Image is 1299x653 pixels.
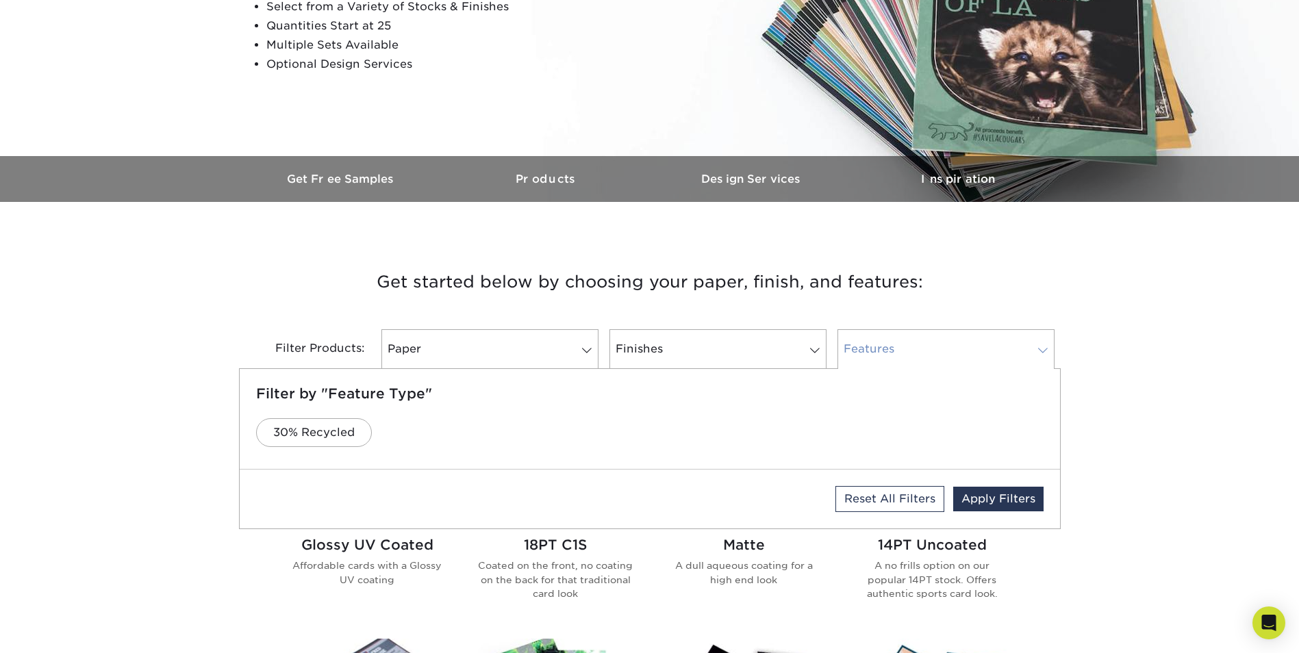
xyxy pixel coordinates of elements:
a: Features [837,329,1055,369]
a: Inspiration [855,156,1061,202]
li: Multiple Sets Available [266,36,598,55]
a: Products [444,156,650,202]
h5: Filter by "Feature Type" [256,385,1044,402]
h2: 18PT C1S [478,537,633,553]
h2: 14PT Uncoated [855,537,1010,553]
p: A dull aqueous coating for a high end look [666,559,822,587]
h3: Products [444,172,650,185]
h3: Design Services [650,172,855,185]
a: 30% Recycled [256,418,372,447]
h3: Inspiration [855,172,1061,185]
h3: Get started below by choosing your paper, finish, and features: [249,251,1050,313]
p: Coated on the front, no coating on the back for that traditional card look [478,559,633,600]
a: Finishes [609,329,827,369]
a: Get Free Samples [239,156,444,202]
li: Optional Design Services [266,55,598,74]
div: Open Intercom Messenger [1252,606,1285,639]
h2: Matte [666,537,822,553]
a: Paper [381,329,598,369]
h3: Get Free Samples [239,172,444,185]
a: Design Services [650,156,855,202]
h2: Glossy UV Coated [290,537,445,553]
p: Affordable cards with a Glossy UV coating [290,559,445,587]
div: Filter Products: [239,329,376,369]
a: Reset All Filters [835,486,944,512]
li: Quantities Start at 25 [266,16,598,36]
p: A no frills option on our popular 14PT stock. Offers authentic sports card look. [855,559,1010,600]
a: Apply Filters [953,487,1044,511]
